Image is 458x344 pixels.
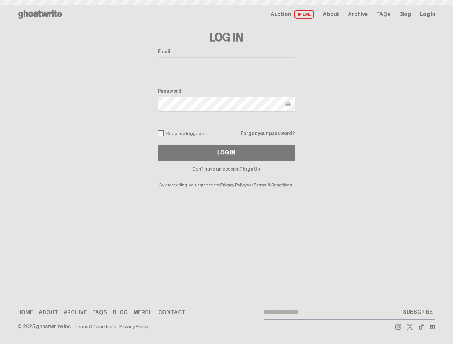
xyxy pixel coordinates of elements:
p: By proceeding, you agree to the and . [158,171,295,187]
input: Keep me logged in [158,130,164,136]
a: Log in [420,11,435,17]
div: © 2025 ghostwrite inc [17,324,71,329]
a: About [323,11,339,17]
a: Sign Up [243,166,260,172]
a: Archive [64,310,87,315]
span: Auction [271,11,291,17]
a: Contact [158,310,185,315]
a: FAQs [92,310,107,315]
a: Blog [113,310,128,315]
a: Terms & Conditions [254,182,292,188]
a: Home [17,310,33,315]
span: LIVE [294,10,315,19]
a: About [39,310,58,315]
a: Terms & Conditions [74,324,116,329]
a: Privacy Policy [220,182,246,188]
a: FAQs [376,11,390,17]
a: Merch [133,310,152,315]
label: Email [158,49,295,54]
a: Forgot your password? [240,131,295,136]
a: Blog [399,11,411,17]
div: Log In [217,150,235,156]
a: Auction LIVE [271,10,314,19]
button: SUBSCRIBE [400,305,435,319]
label: Keep me logged in [158,130,206,136]
label: Password [158,88,295,94]
a: Privacy Policy [119,324,148,329]
a: Archive [348,11,368,17]
button: Log In [158,145,295,161]
p: Don't have an account? [158,166,295,171]
h3: Log In [158,32,295,43]
img: Show password [285,101,291,107]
